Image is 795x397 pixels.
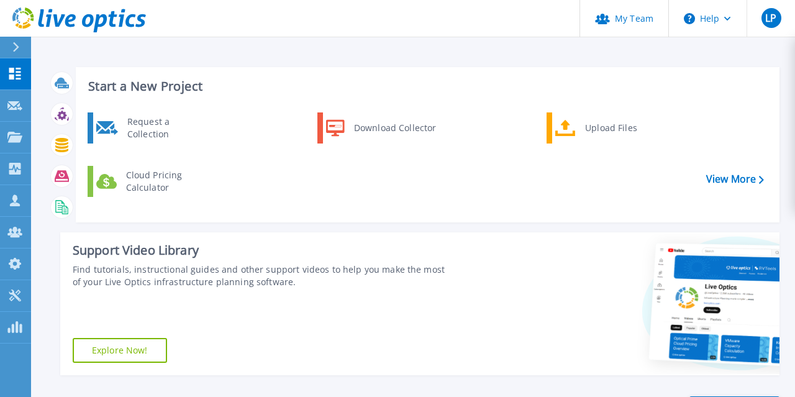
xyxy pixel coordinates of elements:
[73,338,167,363] a: Explore Now!
[547,112,674,144] a: Upload Files
[706,173,764,185] a: View More
[121,116,212,140] div: Request a Collection
[348,116,442,140] div: Download Collector
[88,166,215,197] a: Cloud Pricing Calculator
[88,80,763,93] h3: Start a New Project
[88,112,215,144] a: Request a Collection
[120,169,212,194] div: Cloud Pricing Calculator
[317,112,445,144] a: Download Collector
[73,242,447,258] div: Support Video Library
[765,13,776,23] span: LP
[73,263,447,288] div: Find tutorials, instructional guides and other support videos to help you make the most of your L...
[579,116,671,140] div: Upload Files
